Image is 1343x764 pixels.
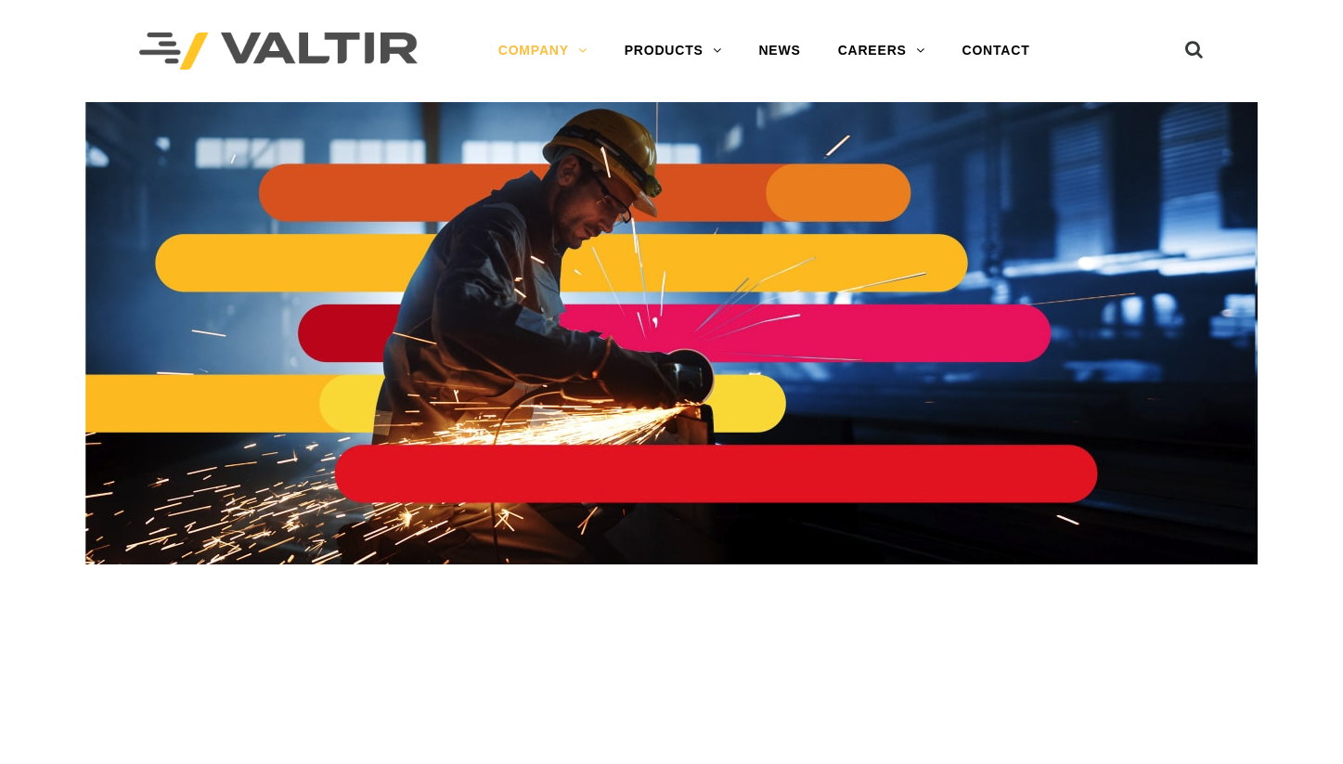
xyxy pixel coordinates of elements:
a: CONTACT [944,32,1049,70]
a: COMPANY [480,32,606,70]
a: PRODUCTS [606,32,741,70]
a: CAREERS [820,32,944,70]
img: Valtir [139,32,418,71]
a: NEWS [740,32,819,70]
